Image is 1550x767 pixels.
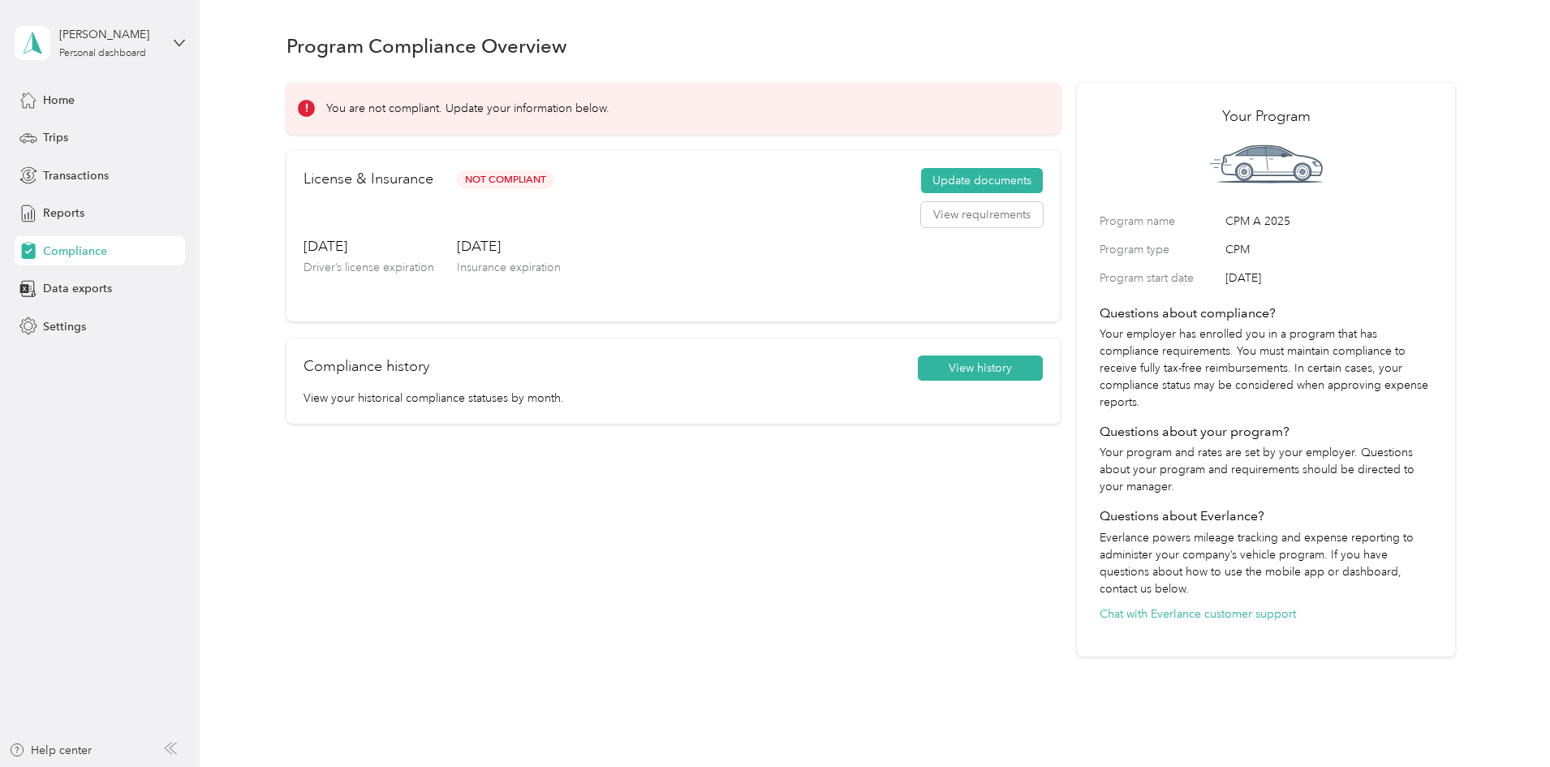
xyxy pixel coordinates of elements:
[1100,422,1432,442] h4: Questions about your program?
[9,742,92,759] button: Help center
[304,168,433,190] h2: License & Insurance
[286,37,567,54] h1: Program Compliance Overview
[43,205,84,222] span: Reports
[1100,213,1220,230] label: Program name
[59,49,146,58] div: Personal dashboard
[921,168,1043,194] button: Update documents
[1100,529,1432,597] p: Everlance powers mileage tracking and expense reporting to administer your company’s vehicle prog...
[43,92,75,109] span: Home
[304,355,429,377] h2: Compliance history
[304,236,434,256] h3: [DATE]
[43,280,112,297] span: Data exports
[59,26,161,43] div: [PERSON_NAME]
[457,236,561,256] h3: [DATE]
[1100,304,1432,323] h4: Questions about compliance?
[1100,605,1296,623] button: Chat with Everlance customer support
[43,318,86,335] span: Settings
[457,259,561,276] p: Insurance expiration
[1100,444,1432,495] p: Your program and rates are set by your employer. Questions about your program and requirements sh...
[1100,106,1432,127] h2: Your Program
[1225,241,1432,258] span: CPM
[304,390,1043,407] p: View your historical compliance statuses by month.
[1225,269,1432,287] span: [DATE]
[43,243,107,260] span: Compliance
[1459,676,1550,767] iframe: Everlance-gr Chat Button Frame
[1100,325,1432,411] p: Your employer has enrolled you in a program that has compliance requirements. You must maintain c...
[43,167,109,184] span: Transactions
[304,259,434,276] p: Driver’s license expiration
[43,129,68,146] span: Trips
[326,100,609,117] p: You are not compliant. Update your information below.
[1100,269,1220,287] label: Program start date
[456,170,554,189] span: Not Compliant
[918,355,1043,381] button: View history
[921,202,1043,228] button: View requirements
[1100,241,1220,258] label: Program type
[1225,213,1432,230] span: CPM A 2025
[1100,506,1432,526] h4: Questions about Everlance?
